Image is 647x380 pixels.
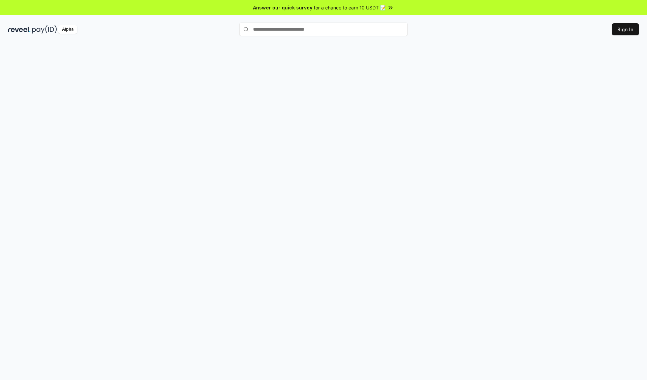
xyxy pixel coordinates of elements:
img: pay_id [32,25,57,34]
div: Alpha [58,25,77,34]
button: Sign In [612,23,639,35]
img: reveel_dark [8,25,31,34]
span: Answer our quick survey [253,4,312,11]
span: for a chance to earn 10 USDT 📝 [314,4,386,11]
